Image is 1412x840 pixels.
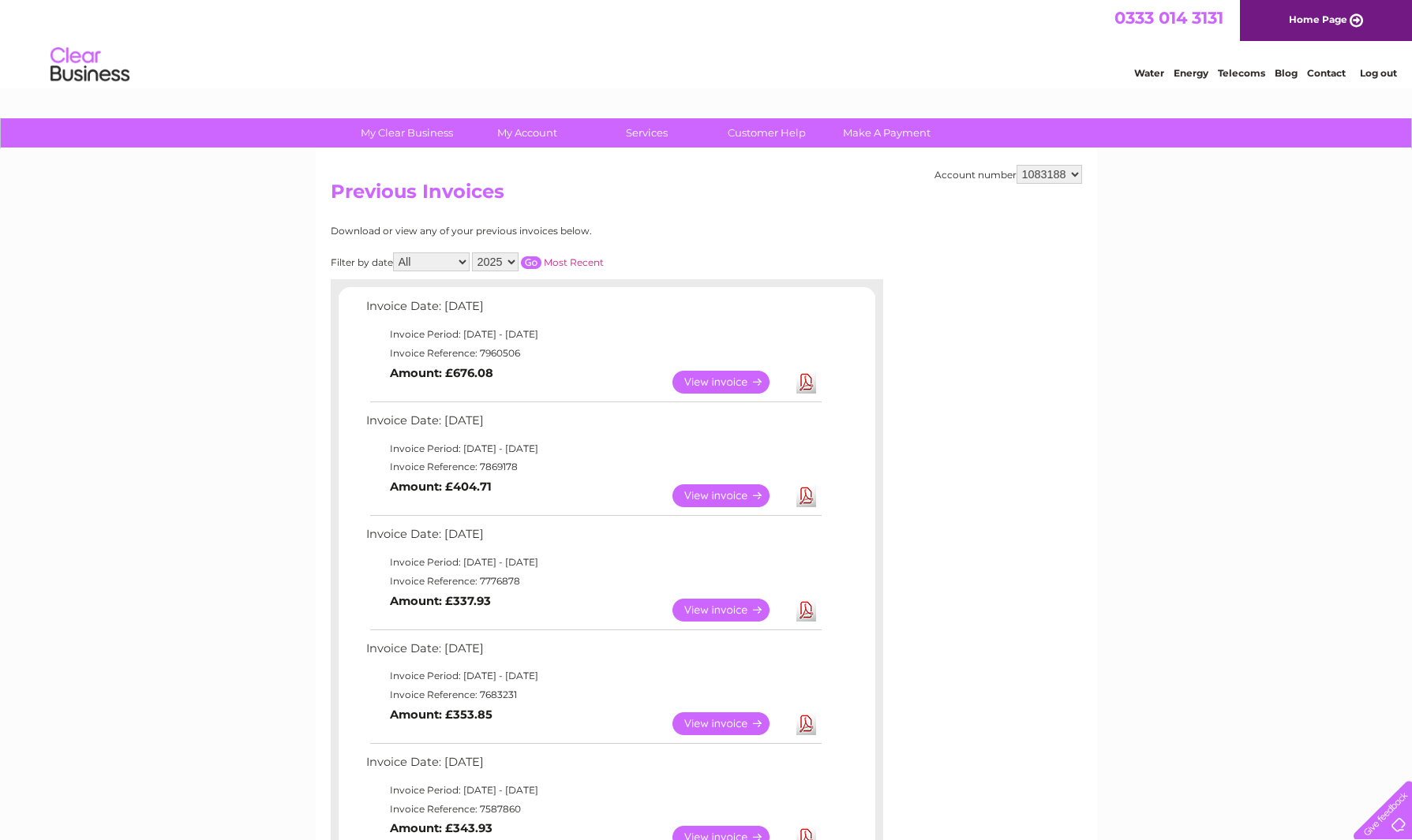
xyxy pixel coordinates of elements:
[362,553,824,572] td: Invoice Period: [DATE] - [DATE]
[362,666,824,685] td: Invoice Period: [DATE] - [DATE]
[822,118,952,147] a: Make A Payment
[1218,67,1265,79] a: Telecoms
[1307,67,1346,79] a: Contact
[390,480,492,494] b: Amount: £404.71
[390,707,493,722] b: Amount: £353.85
[362,685,824,704] td: Invoice Reference: 7683231
[331,252,745,271] div: Filter by date
[672,599,788,622] a: View
[390,366,493,380] b: Amount: £676.08
[1174,67,1208,79] a: Energy
[334,9,1080,77] div: Clear Business is a trading name of Verastar Limited (registered in [GEOGRAPHIC_DATA] No. 3667643...
[544,256,604,268] a: Most Recent
[362,325,824,344] td: Invoice Period: [DATE] - [DATE]
[934,165,1082,184] div: Account number
[1275,67,1298,79] a: Blog
[362,800,824,819] td: Invoice Reference: 7587860
[362,524,824,553] td: Invoice Date: [DATE]
[796,484,816,507] a: Download
[796,599,816,622] a: Download
[362,410,824,439] td: Invoice Date: [DATE]
[1360,67,1397,79] a: Log out
[1134,67,1164,79] a: Water
[462,118,592,147] a: My Account
[1114,8,1223,28] a: 0333 014 3131
[362,638,824,667] td: Invoice Date: [DATE]
[672,484,788,507] a: View
[672,371,788,394] a: View
[390,594,491,608] b: Amount: £337.93
[342,118,472,147] a: My Clear Business
[362,344,824,363] td: Invoice Reference: 7960506
[362,572,824,591] td: Invoice Reference: 7776878
[582,118,712,147] a: Services
[331,181,1082,211] h2: Previous Invoices
[390,821,493,835] b: Amount: £343.93
[702,118,832,147] a: Customer Help
[672,712,788,735] a: View
[362,439,824,458] td: Invoice Period: [DATE] - [DATE]
[362,457,824,476] td: Invoice Reference: 7869178
[50,41,130,89] img: logo.png
[362,781,824,800] td: Invoice Period: [DATE] - [DATE]
[796,371,816,394] a: Download
[331,226,745,237] div: Download or view any of your previous invoices below.
[796,712,816,735] a: Download
[362,752,824,781] td: Invoice Date: [DATE]
[362,296,824,325] td: Invoice Date: [DATE]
